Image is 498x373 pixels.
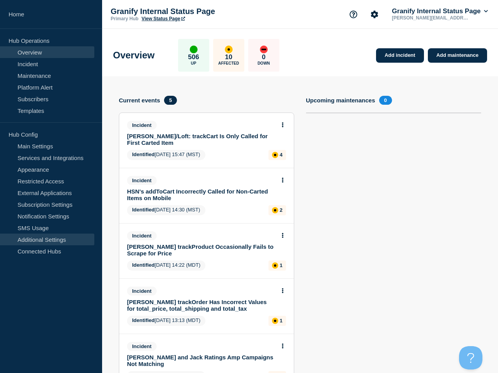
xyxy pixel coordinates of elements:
[127,243,275,257] a: [PERSON_NAME] trackProduct Occasionally Fails to Scrape for Price
[191,61,196,65] p: Up
[132,317,155,323] span: Identified
[127,260,205,271] span: [DATE] 14:22 (MDT)
[280,318,283,324] p: 1
[390,15,472,21] p: [PERSON_NAME][EMAIL_ADDRESS][PERSON_NAME][DOMAIN_NAME]
[366,6,383,23] button: Account settings
[260,46,268,53] div: down
[272,262,278,269] div: affected
[127,354,275,367] a: [PERSON_NAME] and Jack Ratings Amp Campaigns Not Matching
[379,96,392,105] span: 0
[127,299,275,312] a: [PERSON_NAME] trackOrder Has Incorrect Values for total_price, total_shipping and total_tax
[272,207,278,213] div: affected
[272,152,278,158] div: affected
[164,96,177,105] span: 5
[218,61,239,65] p: Affected
[127,231,157,240] span: Incident
[258,61,270,65] p: Down
[262,53,265,61] p: 0
[345,6,362,23] button: Support
[111,7,267,16] p: Granify Internal Status Page
[132,207,155,213] span: Identified
[190,46,198,53] div: up
[119,97,160,104] h4: Current events
[127,176,157,185] span: Incident
[127,287,157,296] span: Incident
[188,53,199,61] p: 506
[280,262,283,268] p: 1
[111,16,138,21] p: Primary Hub
[127,133,275,146] a: [PERSON_NAME]/Loft: trackCart Is Only Called for First Carted Item
[127,150,205,160] span: [DATE] 15:47 (MST)
[141,16,185,21] a: View Status Page
[376,48,424,63] a: Add incident
[428,48,487,63] a: Add maintenance
[280,152,283,158] p: 4
[127,342,157,351] span: Incident
[225,46,233,53] div: affected
[127,188,275,201] a: HSN's addToCart Incorrectly Called for Non-Carted Items on Mobile
[132,262,155,268] span: Identified
[132,151,155,157] span: Identified
[390,7,489,15] button: Granify Internal Status Page
[272,318,278,324] div: affected
[127,316,205,326] span: [DATE] 13:13 (MDT)
[306,97,375,104] h4: Upcoming maintenances
[225,53,232,61] p: 10
[459,346,482,369] iframe: Help Scout Beacon - Open
[127,205,205,215] span: [DATE] 14:30 (MST)
[280,207,283,213] p: 2
[113,50,155,61] h1: Overview
[127,121,157,130] span: Incident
